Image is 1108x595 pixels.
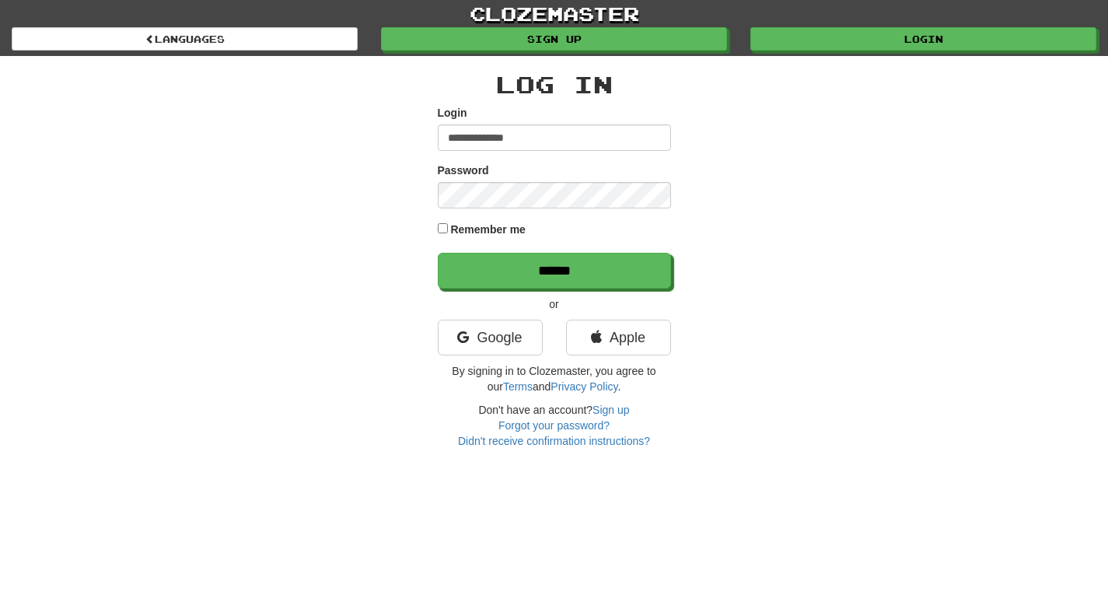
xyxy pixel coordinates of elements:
label: Remember me [450,222,526,237]
div: Don't have an account? [438,402,671,449]
a: Languages [12,27,358,51]
h2: Log In [438,72,671,97]
a: Sign up [592,404,629,416]
label: Login [438,105,467,121]
a: Forgot your password? [498,419,610,432]
a: Sign up [381,27,727,51]
a: Privacy Policy [551,380,617,393]
a: Google [438,320,543,355]
p: By signing in to Clozemaster, you agree to our and . [438,363,671,394]
a: Login [750,27,1096,51]
label: Password [438,163,489,178]
p: or [438,296,671,312]
a: Apple [566,320,671,355]
a: Terms [503,380,533,393]
a: Didn't receive confirmation instructions? [458,435,650,447]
